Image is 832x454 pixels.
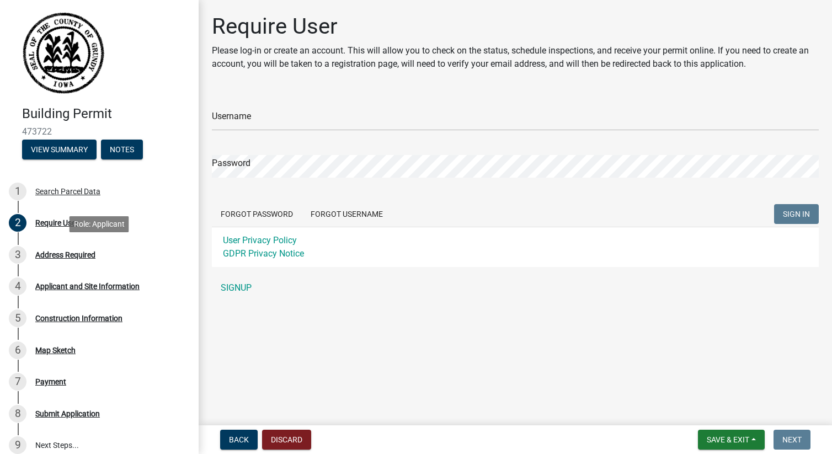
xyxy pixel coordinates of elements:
[223,248,304,259] a: GDPR Privacy Notice
[9,246,26,264] div: 3
[35,188,100,195] div: Search Parcel Data
[212,204,302,224] button: Forgot Password
[9,436,26,454] div: 9
[262,430,311,450] button: Discard
[35,410,100,418] div: Submit Application
[35,314,122,322] div: Construction Information
[101,140,143,159] button: Notes
[22,126,177,137] span: 473722
[212,277,819,299] a: SIGNUP
[35,282,140,290] div: Applicant and Site Information
[35,219,78,227] div: Require User
[35,346,76,354] div: Map Sketch
[9,309,26,327] div: 5
[212,44,819,71] p: Please log-in or create an account. This will allow you to check on the status, schedule inspecti...
[783,210,810,218] span: SIGN IN
[9,183,26,200] div: 1
[9,405,26,423] div: 8
[101,146,143,154] wm-modal-confirm: Notes
[35,378,66,386] div: Payment
[302,204,392,224] button: Forgot Username
[782,435,802,444] span: Next
[70,216,129,232] div: Role: Applicant
[35,251,95,259] div: Address Required
[9,341,26,359] div: 6
[212,13,819,40] h1: Require User
[774,204,819,224] button: SIGN IN
[223,235,297,245] a: User Privacy Policy
[22,146,97,154] wm-modal-confirm: Summary
[229,435,249,444] span: Back
[220,430,258,450] button: Back
[22,140,97,159] button: View Summary
[22,12,105,94] img: Grundy County, Iowa
[707,435,749,444] span: Save & Exit
[774,430,810,450] button: Next
[22,106,190,122] h4: Building Permit
[9,277,26,295] div: 4
[9,373,26,391] div: 7
[698,430,765,450] button: Save & Exit
[9,214,26,232] div: 2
